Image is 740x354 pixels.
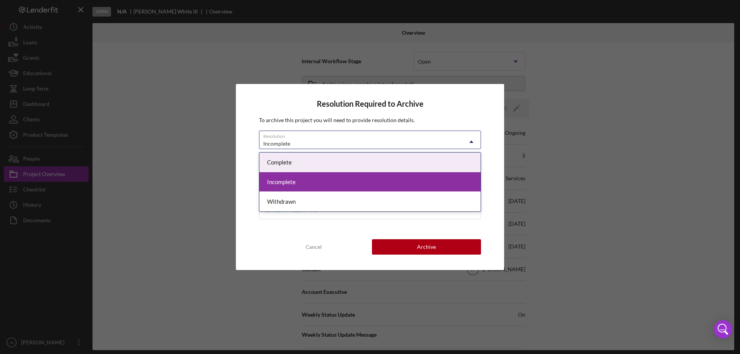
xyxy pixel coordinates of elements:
div: Open Intercom Messenger [714,320,732,339]
button: Cancel [259,239,368,255]
div: Incomplete [263,141,290,147]
div: Archive [417,239,436,255]
button: Archive [372,239,481,255]
h4: Resolution Required to Archive [259,99,481,108]
div: Incomplete [259,172,481,192]
div: Cancel [306,239,322,255]
div: Complete [259,153,481,172]
div: Withdrawn [259,192,481,211]
p: To archive this project you will need to provide resolution details. [259,116,481,124]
